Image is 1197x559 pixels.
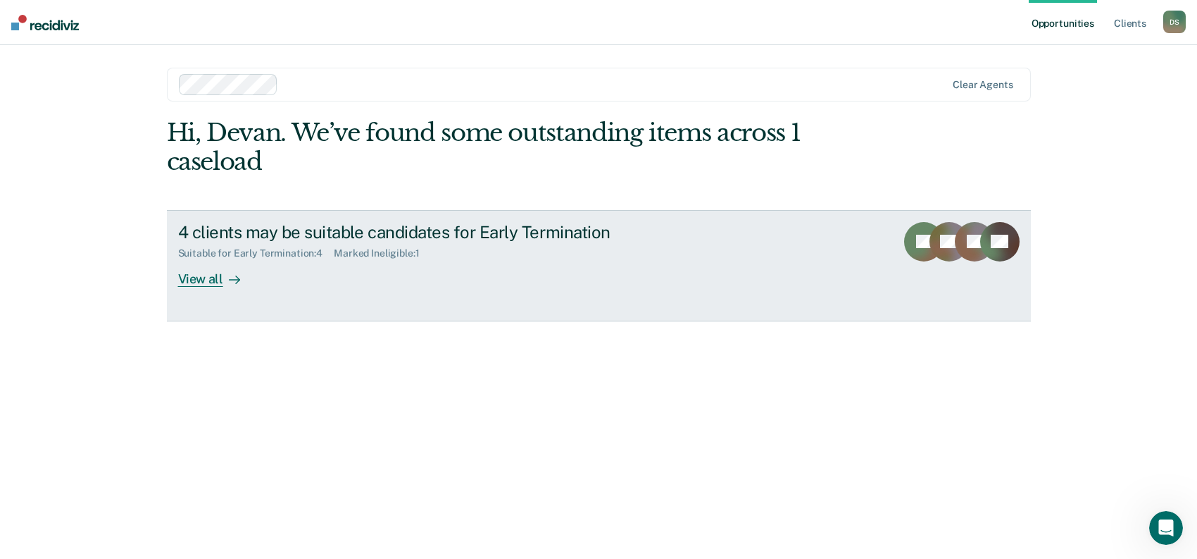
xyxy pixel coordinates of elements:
[1163,11,1186,33] button: DS
[178,222,672,242] div: 4 clients may be suitable candidates for Early Termination
[167,210,1031,321] a: 4 clients may be suitable candidates for Early TerminationSuitable for Early Termination:4Marked ...
[953,79,1013,91] div: Clear agents
[167,118,858,176] div: Hi, Devan. We’ve found some outstanding items across 1 caseload
[11,15,79,30] img: Recidiviz
[178,259,257,287] div: View all
[178,247,334,259] div: Suitable for Early Termination : 4
[1163,11,1186,33] div: D S
[334,247,430,259] div: Marked Ineligible : 1
[1149,511,1183,545] iframe: Intercom live chat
